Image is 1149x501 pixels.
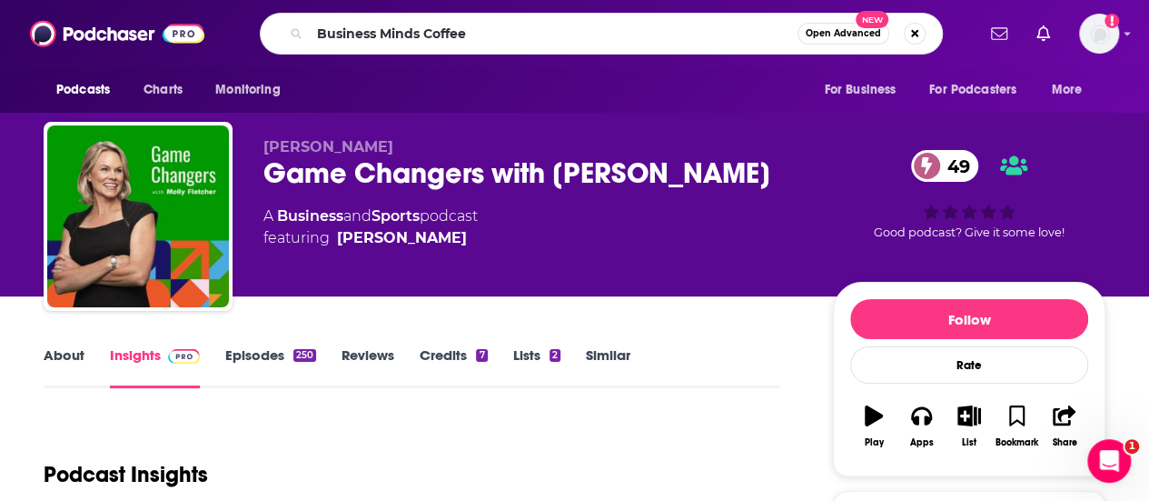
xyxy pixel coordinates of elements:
img: User Profile [1079,14,1119,54]
div: 250 [293,349,316,362]
img: Podchaser - Follow, Share and Rate Podcasts [30,16,204,51]
button: List [946,394,993,459]
span: and [343,207,371,225]
span: featuring [263,227,478,249]
button: Follow [850,299,1088,339]
img: Game Changers with Molly Fletcher [47,125,229,307]
span: For Business [824,77,896,103]
button: open menu [811,73,918,107]
svg: Add a profile image [1104,14,1119,28]
span: Open Advanced [806,29,881,38]
button: Bookmark [993,394,1040,459]
button: Play [850,394,897,459]
div: 7 [476,349,487,362]
a: Charts [132,73,193,107]
input: Search podcasts, credits, & more... [310,19,797,48]
a: Show notifications dropdown [984,18,1015,49]
button: open menu [44,73,134,107]
span: Logged in as LBraverman [1079,14,1119,54]
span: Good podcast? Give it some love! [874,225,1065,239]
a: Show notifications dropdown [1029,18,1057,49]
div: Rate [850,346,1088,384]
button: Show profile menu [1079,14,1119,54]
a: Lists2 [513,346,560,388]
a: Similar [586,346,630,388]
a: Business [277,207,343,225]
div: [PERSON_NAME] [337,227,467,249]
iframe: Intercom live chat [1087,439,1131,483]
button: open menu [203,73,303,107]
button: open menu [1039,73,1105,107]
div: List [962,437,976,448]
span: 1 [1124,439,1139,454]
button: Share [1041,394,1088,459]
div: 2 [550,349,560,362]
div: Apps [910,437,934,448]
div: A podcast [263,205,478,249]
span: Podcasts [56,77,110,103]
span: [PERSON_NAME] [263,138,393,155]
a: About [44,346,84,388]
div: Bookmark [995,437,1038,448]
span: Charts [144,77,183,103]
a: InsightsPodchaser Pro [110,346,200,388]
a: Reviews [342,346,394,388]
h1: Podcast Insights [44,461,208,488]
a: Credits7 [420,346,487,388]
a: 49 [911,150,979,182]
button: Apps [897,394,945,459]
div: 49Good podcast? Give it some love! [833,138,1105,251]
span: For Podcasters [929,77,1016,103]
span: 49 [929,150,979,182]
div: Play [865,437,884,448]
div: Search podcasts, credits, & more... [260,13,943,55]
button: open menu [917,73,1043,107]
button: Open AdvancedNew [797,23,889,45]
div: Share [1052,437,1076,448]
img: Podchaser Pro [168,349,200,364]
a: Episodes250 [225,346,316,388]
span: Monitoring [215,77,280,103]
span: More [1052,77,1083,103]
a: Sports [371,207,420,225]
span: New [856,11,888,28]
